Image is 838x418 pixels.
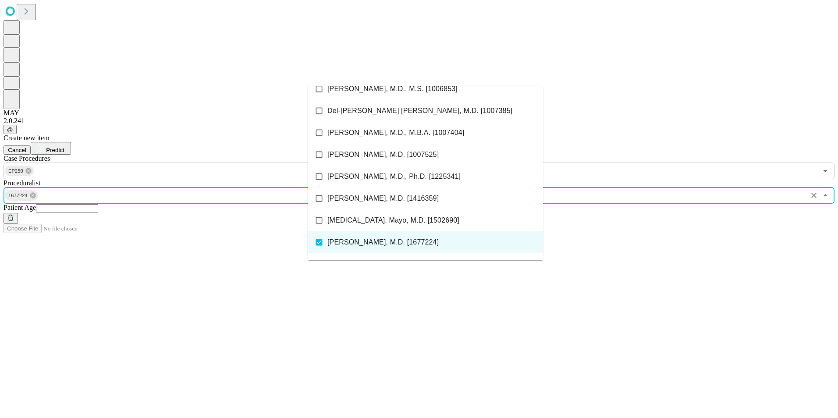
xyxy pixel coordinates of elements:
[5,166,27,176] span: EP250
[4,117,834,125] div: 2.0.241
[4,109,834,117] div: MAY
[31,142,71,155] button: Predict
[327,128,464,138] span: [PERSON_NAME], M.D., M.B.A. [1007404]
[5,191,31,201] span: 1677224
[4,155,50,162] span: Scheduled Procedure
[327,193,439,204] span: [PERSON_NAME], M.D. [1416359]
[327,149,439,160] span: [PERSON_NAME], M.D. [1007525]
[4,134,50,142] span: Create new item
[4,179,40,187] span: Proceduralist
[327,84,458,94] span: [PERSON_NAME], M.D., M.S. [1006853]
[4,145,31,155] button: Cancel
[327,237,439,248] span: [PERSON_NAME], M.D. [1677224]
[4,125,17,134] button: @
[327,259,471,269] span: [PERSON_NAME], M.B.B.S., M.S. [1677227]
[8,147,26,153] span: Cancel
[5,190,38,201] div: 1677224
[819,189,831,202] button: Close
[819,165,831,177] button: Open
[7,126,13,133] span: @
[4,204,36,211] span: Patient Age
[5,166,34,176] div: EP250
[327,215,459,226] span: [MEDICAL_DATA], Mayo, M.D. [1502690]
[327,106,512,116] span: Del-[PERSON_NAME] [PERSON_NAME], M.D. [1007385]
[46,147,64,153] span: Predict
[808,189,820,202] button: Clear
[327,171,461,182] span: [PERSON_NAME], M.D., Ph.D. [1225341]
